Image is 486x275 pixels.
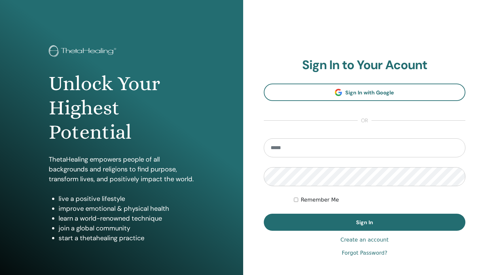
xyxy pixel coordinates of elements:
[342,249,387,257] a: Forgot Password?
[59,233,194,243] li: start a thetahealing practice
[59,204,194,213] li: improve emotional & physical health
[59,223,194,233] li: join a global community
[264,214,466,231] button: Sign In
[345,89,394,96] span: Sign In with Google
[49,71,194,145] h1: Unlock Your Highest Potential
[264,58,466,73] h2: Sign In to Your Acount
[340,236,388,244] a: Create an account
[294,196,465,204] div: Keep me authenticated indefinitely or until I manually logout
[49,154,194,184] p: ThetaHealing empowers people of all backgrounds and religions to find purpose, transform lives, a...
[301,196,339,204] label: Remember Me
[356,219,373,226] span: Sign In
[264,84,466,101] a: Sign In with Google
[358,117,371,125] span: or
[59,194,194,204] li: live a positive lifestyle
[59,213,194,223] li: learn a world-renowned technique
